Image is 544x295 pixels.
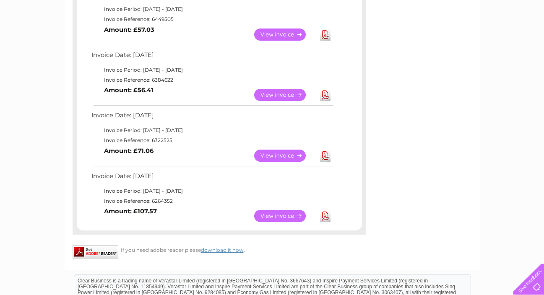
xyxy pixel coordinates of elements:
b: Amount: £56.41 [104,86,154,94]
b: Amount: £71.06 [104,147,154,155]
td: Invoice Period: [DATE] - [DATE] [89,4,335,14]
a: View [254,89,316,101]
div: Clear Business is a trading name of Verastar Limited (registered in [GEOGRAPHIC_DATA] No. 3667643... [74,5,471,41]
a: Download [320,150,331,162]
a: View [254,28,316,41]
td: Invoice Period: [DATE] - [DATE] [89,65,335,75]
a: Telecoms [441,36,466,42]
td: Invoice Date: [DATE] [89,49,335,65]
a: Download [320,210,331,222]
b: Amount: £57.03 [104,26,154,34]
b: Amount: £107.57 [104,207,157,215]
a: Water [396,36,412,42]
td: Invoice Reference: 6449505 [89,14,335,24]
a: Download [320,28,331,41]
td: Invoice Date: [DATE] [89,171,335,186]
a: View [254,210,316,222]
img: logo.png [19,22,62,47]
td: Invoice Period: [DATE] - [DATE] [89,186,335,196]
a: Log out [516,36,536,42]
a: View [254,150,316,162]
a: 0333 014 3131 [386,4,444,15]
td: Invoice Period: [DATE] - [DATE] [89,125,335,135]
td: Invoice Date: [DATE] [89,110,335,125]
a: Contact [488,36,509,42]
td: Invoice Reference: 6264352 [89,196,335,206]
a: download it now [201,247,244,253]
td: Invoice Reference: 6384622 [89,75,335,85]
div: If you need adobe reader please . [73,245,366,253]
a: Download [320,89,331,101]
td: Invoice Reference: 6322525 [89,135,335,145]
a: Blog [471,36,483,42]
a: Energy [417,36,436,42]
